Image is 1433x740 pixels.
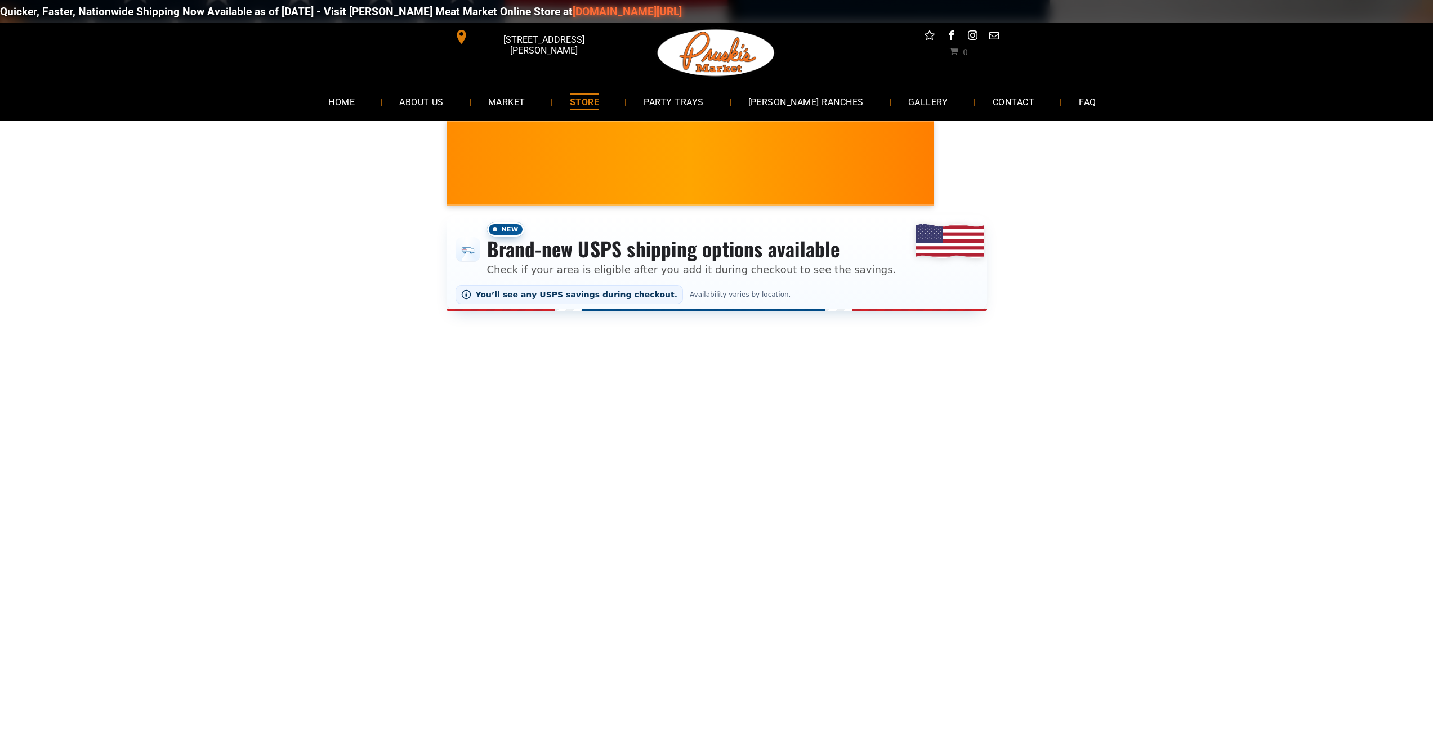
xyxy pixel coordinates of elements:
[965,28,980,46] a: instagram
[447,215,987,311] div: Shipping options announcement
[487,222,524,237] span: New
[861,171,1083,189] span: [PERSON_NAME] MARKET
[471,87,542,117] a: MARKET
[976,87,1051,117] a: CONTACT
[688,291,793,298] span: Availability varies by location.
[520,5,630,18] a: [DOMAIN_NAME][URL]
[311,87,372,117] a: HOME
[944,28,958,46] a: facebook
[487,237,896,261] h3: Brand-new USPS shipping options available
[471,29,616,61] span: [STREET_ADDRESS][PERSON_NAME]
[1062,87,1113,117] a: FAQ
[731,87,881,117] a: [PERSON_NAME] RANCHES
[447,28,619,46] a: [STREET_ADDRESS][PERSON_NAME]
[986,28,1001,46] a: email
[487,262,896,277] p: Check if your area is eligible after you add it during checkout to see the savings.
[655,23,777,83] img: Pruski-s+Market+HQ+Logo2-1920w.png
[891,87,965,117] a: GALLERY
[476,290,678,299] span: You’ll see any USPS savings during checkout.
[553,87,616,117] a: STORE
[627,87,720,117] a: PARTY TRAYS
[922,28,937,46] a: Social network
[963,47,967,56] span: 0
[382,87,461,117] a: ABOUT US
